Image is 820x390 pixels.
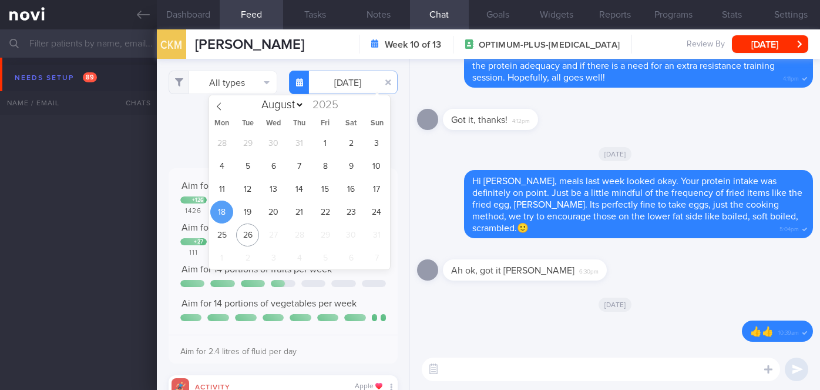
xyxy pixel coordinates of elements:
[314,246,337,269] span: September 5, 2025
[210,201,233,224] span: August 18, 2025
[288,224,311,246] span: August 28, 2025
[365,178,388,201] span: August 17, 2025
[314,201,337,224] span: August 22, 2025
[236,178,259,201] span: August 12, 2025
[340,246,362,269] span: September 6, 2025
[195,38,304,52] span: [PERSON_NAME]
[261,120,287,128] span: Wed
[236,132,259,155] span: July 29, 2025
[579,265,599,276] span: 6:30pm
[262,201,285,224] span: August 20, 2025
[783,72,799,83] span: 4:11pm
[314,178,337,201] span: August 15, 2025
[599,147,632,161] span: [DATE]
[314,224,337,246] span: August 29, 2025
[210,178,233,201] span: August 11, 2025
[340,201,362,224] span: August 23, 2025
[732,35,808,53] button: [DATE]
[312,120,338,128] span: Fri
[365,201,388,224] span: August 24, 2025
[169,71,277,94] button: All types
[262,246,285,269] span: September 3, 2025
[451,266,574,275] span: Ah ok, got it [PERSON_NAME]
[182,181,301,191] span: Aim for 1300 calories per day
[365,246,388,269] span: September 7, 2025
[256,99,304,111] select: Month
[182,223,305,232] span: Aim for 84g of protein per day
[340,155,362,178] span: August 9, 2025
[512,114,530,125] span: 4:12pm
[288,178,311,201] span: August 14, 2025
[687,39,725,50] span: Review By
[364,120,390,128] span: Sun
[451,115,508,125] span: Got it, thanks!
[262,224,285,246] span: August 27, 2025
[288,132,311,155] span: July 31, 2025
[180,348,297,356] span: Aim for 2.4 litres of fluid per day
[778,326,799,337] span: 10:39am
[236,246,259,269] span: September 2, 2025
[288,246,311,269] span: September 4, 2025
[235,120,261,128] span: Tue
[262,155,285,178] span: August 6, 2025
[288,155,311,178] span: August 7, 2025
[750,327,774,336] span: 👍👍
[779,222,799,234] span: 5:04pm
[262,178,285,201] span: August 13, 2025
[479,39,620,51] span: OPTIMUM-PLUS-[MEDICAL_DATA]
[180,207,207,216] div: 1426
[210,246,233,269] span: September 1, 2025
[236,155,259,178] span: August 5, 2025
[210,132,233,155] span: July 28, 2025
[154,22,189,68] div: CKM
[314,155,337,178] span: August 8, 2025
[192,197,204,204] div: + 126
[236,201,259,224] span: August 19, 2025
[340,224,362,246] span: August 30, 2025
[314,132,337,155] span: August 1, 2025
[110,91,157,115] div: Chats
[262,132,285,155] span: July 30, 2025
[182,299,357,308] span: Aim for 14 portions of vegetables per week
[340,132,362,155] span: August 2, 2025
[472,176,802,233] span: Hi [PERSON_NAME], meals last week looked okay. Your protein intake was definitely on point. Just ...
[288,201,311,224] span: August 21, 2025
[365,132,388,155] span: August 3, 2025
[180,249,207,258] div: 111
[340,178,362,201] span: August 16, 2025
[365,155,388,178] span: August 10, 2025
[365,224,388,246] span: August 31, 2025
[385,39,441,51] strong: Week 10 of 13
[182,265,332,274] span: Aim for 14 portions of fruits per week
[194,239,204,245] div: + 27
[209,120,235,128] span: Mon
[210,155,233,178] span: August 4, 2025
[599,298,632,312] span: [DATE]
[287,120,312,128] span: Thu
[12,70,100,86] div: Needs setup
[338,120,364,128] span: Sat
[210,224,233,246] span: August 25, 2025
[236,224,259,246] span: August 26, 2025
[83,72,97,82] span: 89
